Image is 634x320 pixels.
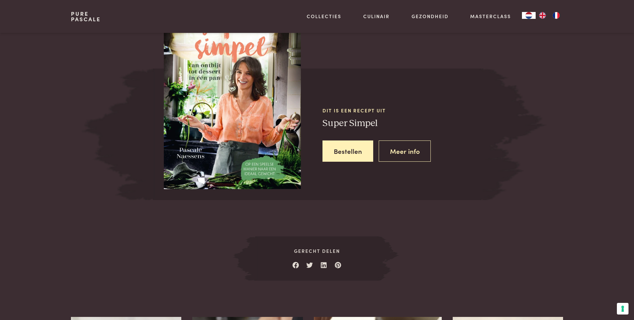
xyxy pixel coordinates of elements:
a: Gezondheid [412,13,449,20]
a: PurePascale [71,11,101,22]
aside: Language selected: Nederlands [522,12,563,19]
span: Gerecht delen [255,247,378,255]
a: NL [522,12,536,19]
a: EN [536,12,549,19]
a: Bestellen [322,140,373,162]
ul: Language list [536,12,563,19]
a: Collecties [307,13,341,20]
a: FR [549,12,563,19]
a: Meer info [379,140,431,162]
div: Language [522,12,536,19]
span: Dit is een recept uit [322,107,481,114]
h3: Super Simpel [322,118,481,130]
a: Masterclass [470,13,511,20]
button: Uw voorkeuren voor toestemming voor trackingtechnologieën [617,303,629,315]
a: Culinair [363,13,390,20]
